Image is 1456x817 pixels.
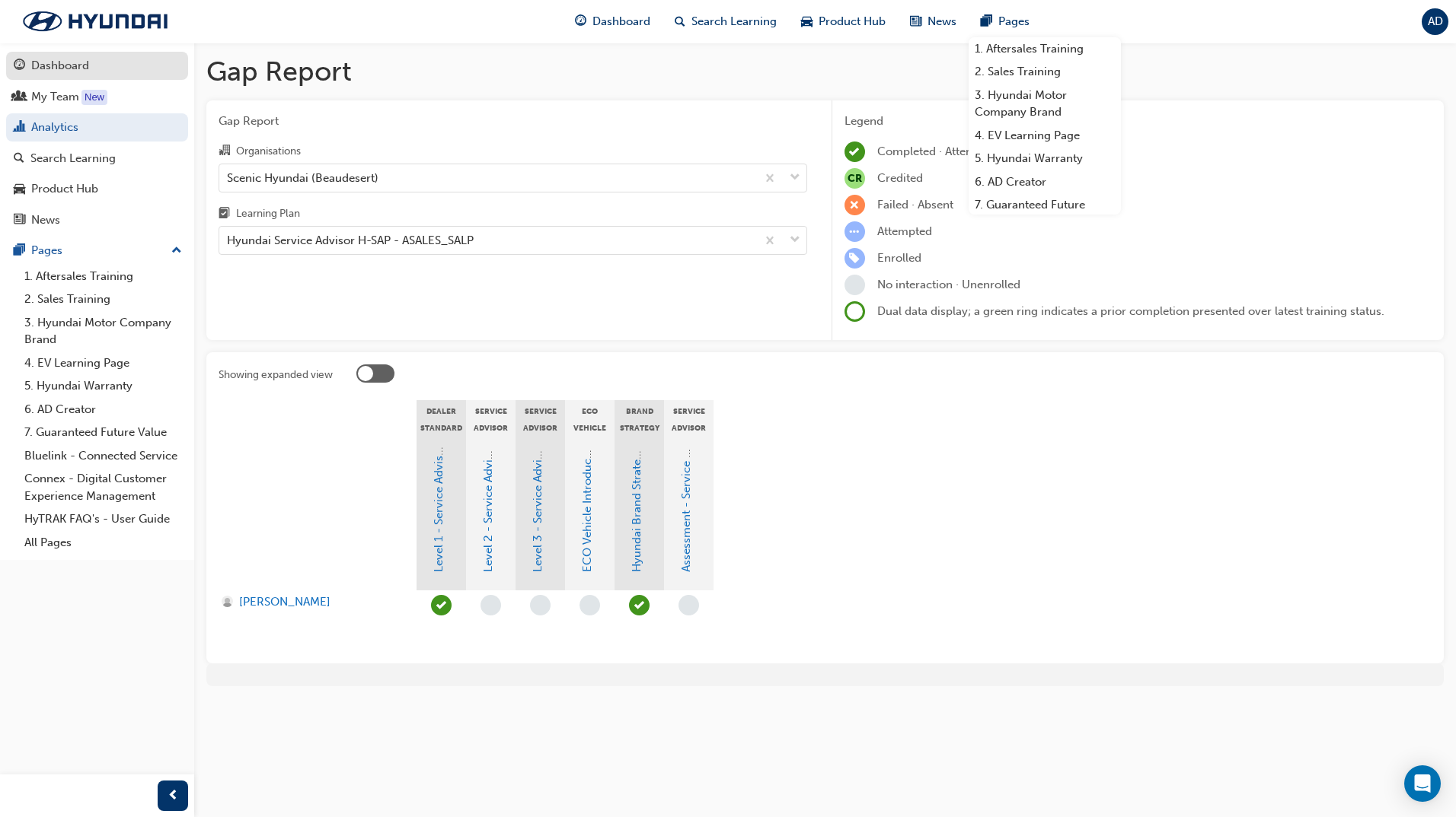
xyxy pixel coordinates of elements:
[8,5,183,37] img: Trak
[31,57,89,75] div: Dashboard
[969,193,1121,234] a: 7. Guaranteed Future Value
[481,393,495,572] a: Level 2 - Service Advisor Program
[877,198,953,211] span: Failed · Absent
[969,37,1121,61] a: 1. Aftersales Training
[18,507,188,531] a: HyTRAK FAQ's - User Guide
[6,113,188,141] a: Analytics
[14,183,25,196] span: car-icon
[227,232,474,250] div: Hyundai Service Advisor H-SAP - ASALES_SALP
[6,145,188,173] a: Search Learning
[845,141,865,162] span: learningRecordVerb_COMPLETE-icon
[819,13,886,30] span: Product Hub
[580,595,600,615] span: learningRecordVerb_NONE-icon
[31,242,62,259] div: Pages
[563,6,663,37] a: guage-iconDashboard
[31,180,98,198] div: Product Hub
[239,593,330,611] span: [PERSON_NAME]
[6,52,188,80] a: Dashboard
[14,121,25,135] span: chart-icon
[222,593,402,611] a: [PERSON_NAME]
[6,237,188,265] button: Pages
[664,400,714,438] div: Service Advisor Assessment
[431,595,452,615] span: learningRecordVerb_ATTEND-icon
[877,304,1384,318] span: Dual data display; a green ring indicates a prior completion presented over latest training status.
[18,467,188,507] a: Connex - Digital Customer Experience Management
[30,150,116,167] div: Search Learning
[877,171,923,185] span: Credited
[1428,13,1443,30] span: AD
[845,248,865,269] span: learningRecordVerb_ENROLL-icon
[575,12,586,31] span: guage-icon
[801,12,813,31] span: car-icon
[236,144,301,159] div: Organisations
[432,395,445,572] a: Level 1 - Service Advisor Program
[18,351,188,375] a: 4. EV Learning Page
[998,13,1030,30] span: Pages
[6,206,188,234] a: News
[6,175,188,203] a: Product Hub
[14,152,24,166] span: search-icon
[877,278,1020,291] span: No interaction · Unenrolled
[845,195,865,215] span: learningRecordVerb_FAIL-icon
[910,12,921,31] span: news-icon
[219,208,230,221] span: learningplan-icon
[1404,765,1441,802] div: Open Intercom Messenger
[790,168,800,188] span: down-icon
[236,206,300,221] div: Learning Plan
[877,145,1038,158] span: Completed · Attended · Passed
[969,6,1042,37] a: pages-iconPages
[81,90,107,105] div: Tooltip anchor
[18,311,188,351] a: 3. Hyundai Motor Company Brand
[516,400,565,438] div: Service Advisor Level 3
[14,91,25,104] span: people-icon
[219,367,333,383] div: Showing expanded view
[845,168,865,189] span: null-icon
[481,595,501,615] span: learningRecordVerb_NONE-icon
[219,145,230,158] span: organisation-icon
[675,12,685,31] span: search-icon
[629,595,650,615] span: learningRecordVerb_COMPLETE-icon
[14,214,25,227] span: news-icon
[969,60,1121,84] a: 2. Sales Training
[466,400,516,438] div: Service Advisor Level 2
[18,444,188,468] a: Bluelink - Connected Service
[845,113,1432,130] div: Legend
[969,124,1121,148] a: 4. EV Learning Page
[565,400,615,438] div: ECO Vehicle Frontline Training
[615,400,664,438] div: Brand Strategy eLearning
[969,84,1121,124] a: 3. Hyundai Motor Company Brand
[417,400,466,438] div: Dealer Standard 8 - Mandatory Training - HSAP
[928,13,956,30] span: News
[845,221,865,242] span: learningRecordVerb_ATTEMPT-icon
[663,6,789,37] a: search-iconSearch Learning
[18,288,188,311] a: 2. Sales Training
[790,230,800,250] span: down-icon
[14,59,25,73] span: guage-icon
[789,6,898,37] a: car-iconProduct Hub
[6,83,188,111] a: My Team
[877,224,932,238] span: Attempted
[227,169,378,186] div: Scenic Hyundai (Beaudesert)
[219,113,807,130] span: Gap Report
[981,12,992,31] span: pages-icon
[969,147,1121,170] a: 5. Hyundai Warranty
[691,13,777,30] span: Search Learning
[18,398,188,421] a: 6. AD Creator
[171,241,182,261] span: up-icon
[679,595,699,615] span: learningRecordVerb_NONE-icon
[18,421,188,444] a: 7. Guaranteed Future Value
[18,265,188,288] a: 1. Aftersales Training
[592,13,650,30] span: Dashboard
[1422,8,1448,35] button: AD
[845,275,865,295] span: learningRecordVerb_NONE-icon
[530,595,551,615] span: learningRecordVerb_NONE-icon
[31,211,60,229] div: News
[877,251,921,265] span: Enrolled
[531,393,544,572] a: Level 3 - Service Advisor Program
[14,244,25,258] span: pages-icon
[168,787,179,806] span: prev-icon
[18,531,188,555] a: All Pages
[18,374,188,398] a: 5. Hyundai Warranty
